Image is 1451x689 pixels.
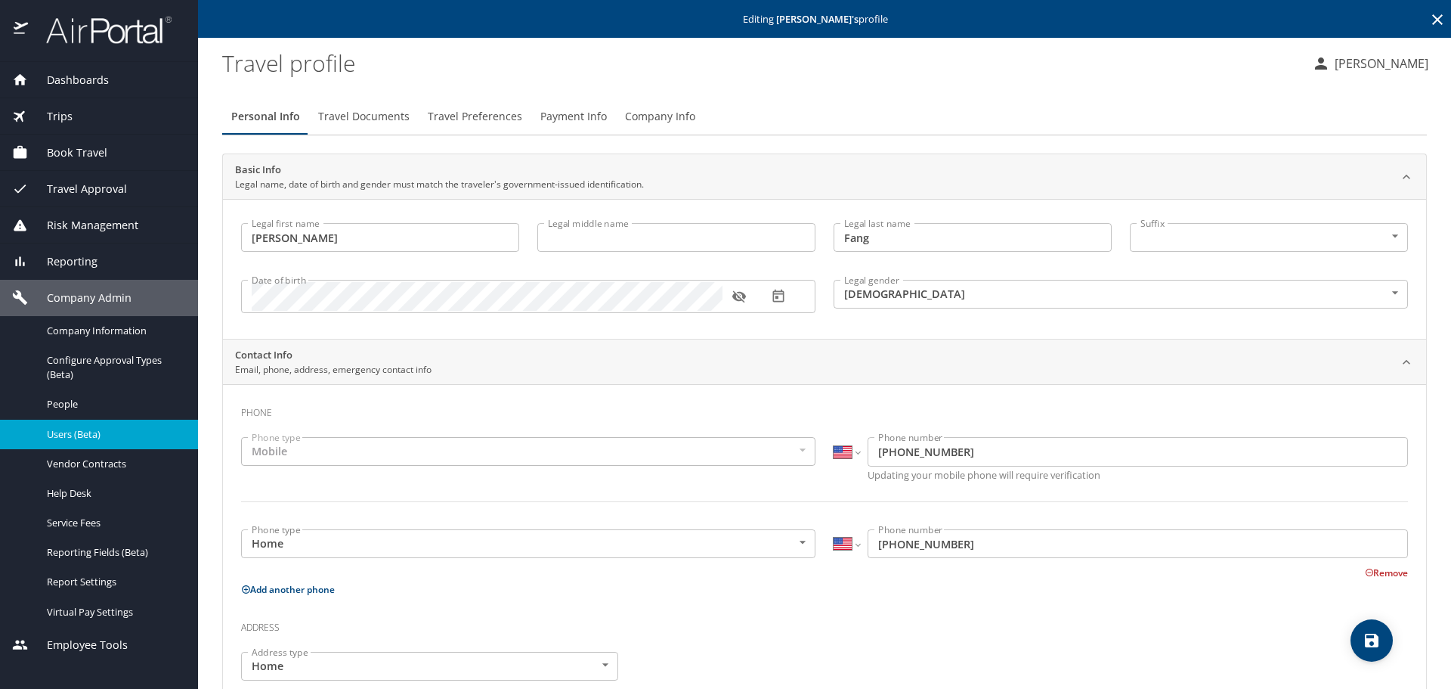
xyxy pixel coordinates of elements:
[834,280,1408,309] div: [DEMOGRAPHIC_DATA]
[776,12,859,26] strong: [PERSON_NAME] 's
[28,217,138,234] span: Risk Management
[223,154,1426,200] div: Basic InfoLegal name, date of birth and gender must match the traveler's government-issued identi...
[1365,566,1408,579] button: Remove
[28,144,107,161] span: Book Travel
[235,163,644,178] h2: Basic Info
[47,545,180,560] span: Reporting Fields (Beta)
[47,427,180,442] span: Users (Beta)
[241,437,815,466] div: Mobile
[47,397,180,411] span: People
[1330,54,1428,73] p: [PERSON_NAME]
[47,575,180,589] span: Report Settings
[235,363,432,377] p: Email, phone, address, emergency contact info
[868,470,1408,480] p: Updating your mobile phone will require verification
[222,39,1300,86] h1: Travel profile
[540,107,607,126] span: Payment Info
[1350,619,1393,662] button: save
[28,290,131,306] span: Company Admin
[28,253,97,270] span: Reporting
[28,181,127,197] span: Travel Approval
[241,396,1408,422] h3: Phone
[241,583,335,596] button: Add another phone
[241,652,618,681] div: Home
[47,516,180,530] span: Service Fees
[223,340,1426,385] div: Contact InfoEmail, phone, address, emergency contact info
[28,637,128,653] span: Employee Tools
[241,611,1408,637] h3: Address
[1130,223,1408,252] div: ​
[235,178,644,191] p: Legal name, date of birth and gender must match the traveler's government-issued identification.
[47,353,180,382] span: Configure Approval Types (Beta)
[14,15,29,45] img: icon-airportal.png
[29,15,172,45] img: airportal-logo.png
[47,324,180,338] span: Company Information
[47,457,180,471] span: Vendor Contracts
[625,107,695,126] span: Company Info
[318,107,410,126] span: Travel Documents
[222,98,1427,135] div: Profile
[235,348,432,363] h2: Contact Info
[28,72,109,88] span: Dashboards
[1306,50,1434,77] button: [PERSON_NAME]
[203,14,1446,24] p: Editing profile
[47,605,180,619] span: Virtual Pay Settings
[223,199,1426,339] div: Basic InfoLegal name, date of birth and gender must match the traveler's government-issued identi...
[428,107,522,126] span: Travel Preferences
[231,107,300,126] span: Personal Info
[241,529,815,558] div: Home
[28,108,73,125] span: Trips
[47,486,180,501] span: Help Desk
